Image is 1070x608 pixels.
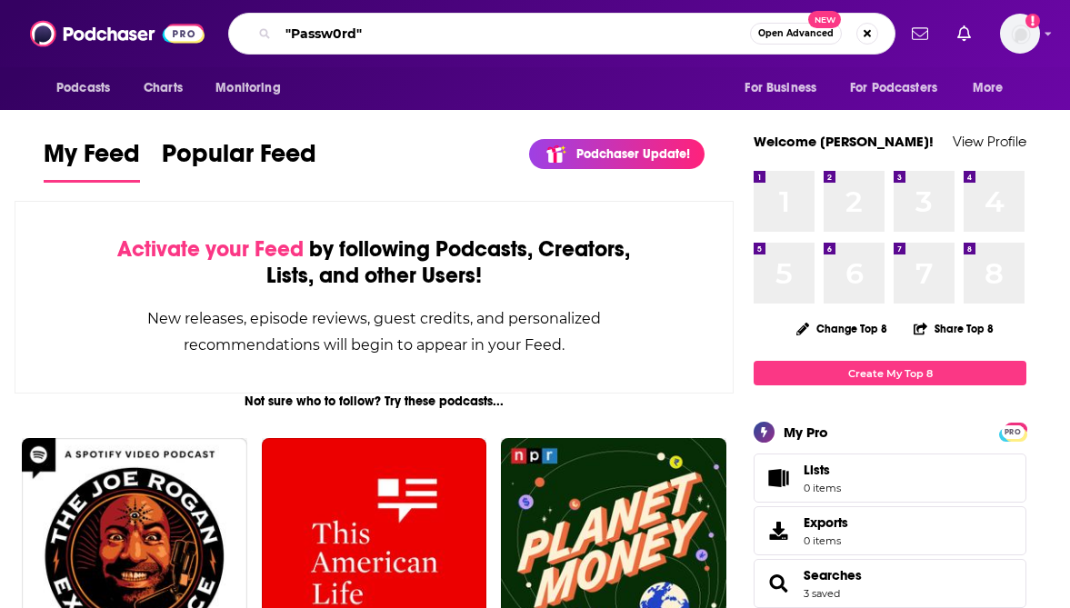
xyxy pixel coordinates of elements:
a: View Profile [953,133,1026,150]
input: Search podcasts, credits, & more... [278,19,750,48]
button: Show profile menu [1000,14,1040,54]
button: open menu [838,71,964,105]
a: 3 saved [804,587,840,600]
span: PRO [1002,425,1024,439]
a: Exports [754,506,1026,555]
span: For Business [745,75,816,101]
svg: Add a profile image [1025,14,1040,28]
span: Logged in as DaveReddy [1000,14,1040,54]
span: Lists [804,462,830,478]
div: New releases, episode reviews, guest credits, and personalized recommendations will begin to appe... [106,305,642,358]
button: Change Top 8 [785,317,898,340]
span: Exports [804,514,848,531]
span: Podcasts [56,75,110,101]
span: Exports [760,518,796,543]
span: New [808,11,841,28]
span: Lists [760,465,796,491]
a: Searches [760,571,796,596]
img: User Profile [1000,14,1040,54]
span: Open Advanced [758,29,834,38]
a: Welcome [PERSON_NAME]! [754,133,934,150]
span: Searches [754,559,1026,608]
a: Searches [804,567,862,583]
span: Charts [144,75,183,101]
span: For Podcasters [850,75,937,101]
a: Charts [132,71,194,105]
div: by following Podcasts, Creators, Lists, and other Users! [106,236,642,289]
span: Activate your Feed [117,235,304,263]
span: Lists [804,462,841,478]
div: Not sure who to follow? Try these podcasts... [15,394,734,409]
button: open menu [203,71,304,105]
p: Podchaser Update! [576,146,690,162]
a: Popular Feed [162,138,316,183]
a: Show notifications dropdown [950,18,978,49]
button: Share Top 8 [913,311,995,346]
div: Search podcasts, credits, & more... [228,13,895,55]
a: Create My Top 8 [754,361,1026,385]
span: More [973,75,1004,101]
span: Popular Feed [162,138,316,180]
button: Open AdvancedNew [750,23,842,45]
button: open menu [732,71,839,105]
span: Monitoring [215,75,280,101]
button: open menu [44,71,134,105]
img: Podchaser - Follow, Share and Rate Podcasts [30,16,205,51]
a: Show notifications dropdown [905,18,935,49]
a: Lists [754,454,1026,503]
a: My Feed [44,138,140,183]
a: PRO [1002,424,1024,438]
div: My Pro [784,424,828,441]
span: 0 items [804,482,841,494]
button: open menu [960,71,1026,105]
span: My Feed [44,138,140,180]
span: 0 items [804,534,848,547]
